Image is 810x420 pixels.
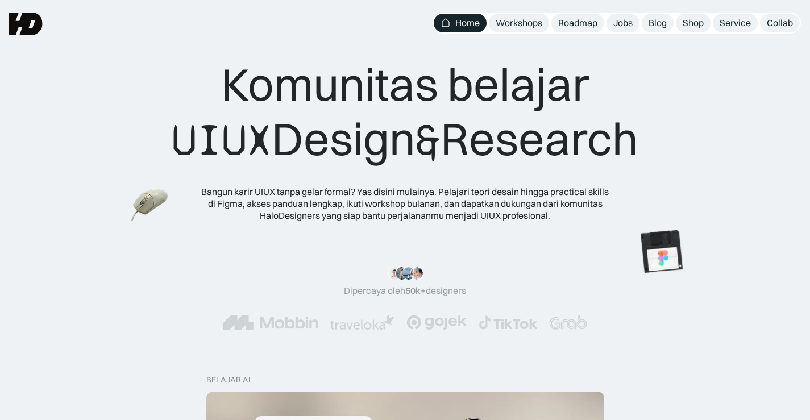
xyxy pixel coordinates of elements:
[551,14,604,32] a: Roadmap
[434,14,487,32] a: Home
[683,17,704,29] div: Shop
[713,14,758,32] a: Service
[760,14,800,32] a: Collab
[206,375,250,385] div: belajar ai
[607,14,639,32] a: Jobs
[496,17,542,29] div: Workshops
[642,14,674,32] a: Blog
[720,17,751,29] div: Service
[676,14,711,32] a: Shop
[416,113,441,168] span: &
[558,17,597,29] div: Roadmap
[455,17,480,29] div: Home
[489,14,549,32] a: Workshops
[201,186,610,221] div: Bangun karir UIUX tanpa gelar formal? Yas disini mulainya. Pelajari teori desain hingga practical...
[172,113,272,168] span: UIUX
[344,285,466,297] div: Dipercaya oleh designers
[767,17,793,29] div: Collab
[172,57,638,168] div: Komunitas belajar Design Research
[613,17,633,29] div: Jobs
[405,285,426,296] span: 50k+
[649,17,667,29] div: Blog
